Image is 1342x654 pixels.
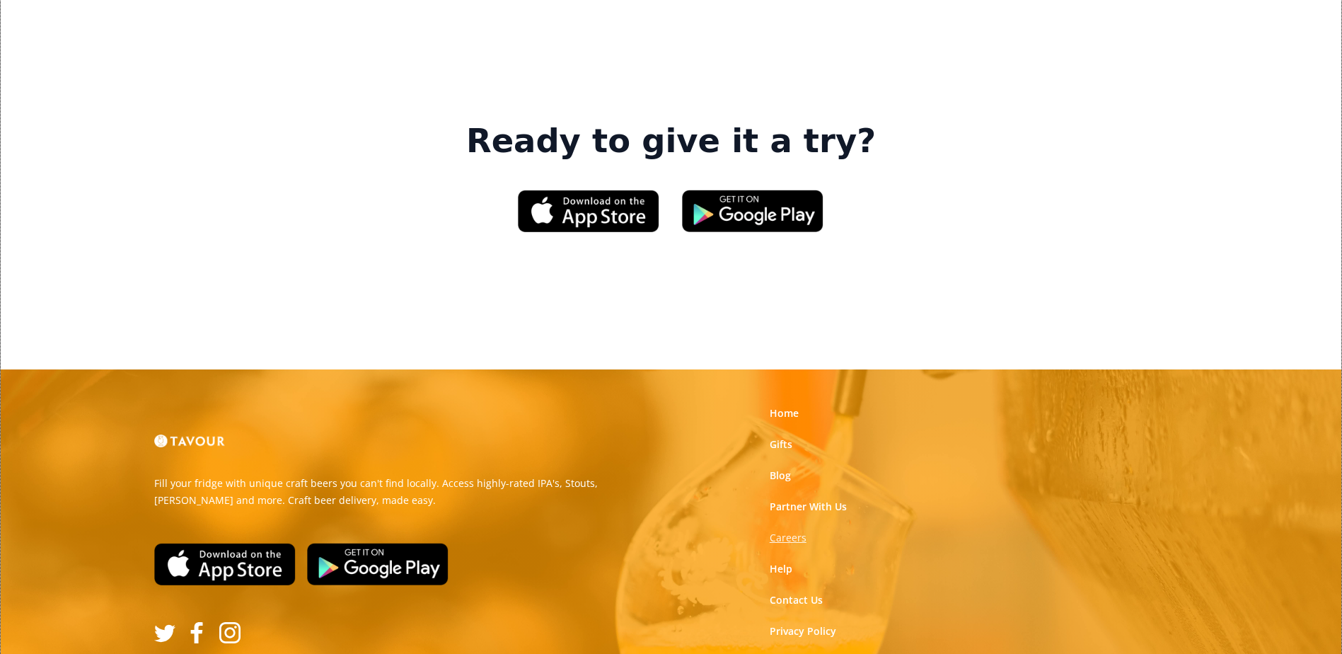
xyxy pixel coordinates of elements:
[770,593,823,607] a: Contact Us
[154,475,661,509] p: Fill your fridge with unique craft beers you can't find locally. Access highly-rated IPA's, Stout...
[770,406,799,420] a: Home
[770,624,836,638] a: Privacy Policy
[770,531,806,545] a: Careers
[770,562,792,576] a: Help
[770,437,792,452] a: Gifts
[770,531,806,544] strong: Careers
[466,122,876,161] strong: Ready to give it a try?
[770,500,847,514] a: Partner With Us
[770,469,791,483] a: Blog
